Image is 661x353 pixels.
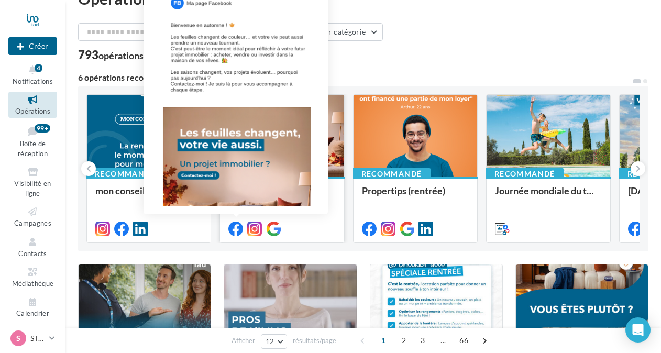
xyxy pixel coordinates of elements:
a: Médiathèque [8,264,57,290]
div: 99+ [35,124,50,133]
span: Calendrier [16,310,49,318]
div: Nouvelle campagne [8,37,57,55]
span: Campagnes [14,219,51,227]
span: Afficher [232,336,255,346]
span: Visibilité en ligne [14,179,51,197]
button: Filtrer par catégorie [288,23,383,41]
p: STIAD [30,333,45,344]
div: Journée mondiale du tourisme [495,185,602,206]
button: Filtrer par canal [200,23,282,41]
span: 66 [455,332,472,349]
span: S [16,333,20,344]
div: Propertips (rentrée) [362,185,469,206]
div: opérations [98,51,144,60]
span: Opérations [15,107,50,115]
a: Calendrier [8,294,57,320]
div: 793 [78,49,144,61]
div: Recommandé [353,168,431,180]
span: Contacts [18,249,47,258]
button: Notifications 4 [8,62,57,87]
a: S STIAD [8,328,57,348]
div: mon conseil immo [95,185,202,206]
span: résultats/page [293,336,336,346]
span: 1 [375,332,392,349]
span: Boîte de réception [18,139,48,158]
a: Opérations [8,92,57,117]
button: 12 [261,334,288,349]
div: Recommandé [86,168,164,180]
div: Recommandé [486,168,564,180]
div: 4 [35,64,42,72]
button: Créer [8,37,57,55]
span: 2 [395,332,412,349]
div: 6 opérations recommandées par votre enseigne [78,73,632,82]
span: 3 [414,332,431,349]
div: Recommandé [219,168,297,180]
span: Médiathèque [12,279,54,288]
span: Notifications [13,77,53,85]
a: Contacts [8,234,57,260]
a: Visibilité en ligne [8,164,57,200]
span: ... [435,332,451,349]
div: Automne [228,185,335,206]
div: Open Intercom Messenger [625,317,651,343]
a: Campagnes [8,204,57,229]
span: 12 [266,337,274,346]
a: Boîte de réception99+ [8,122,57,160]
